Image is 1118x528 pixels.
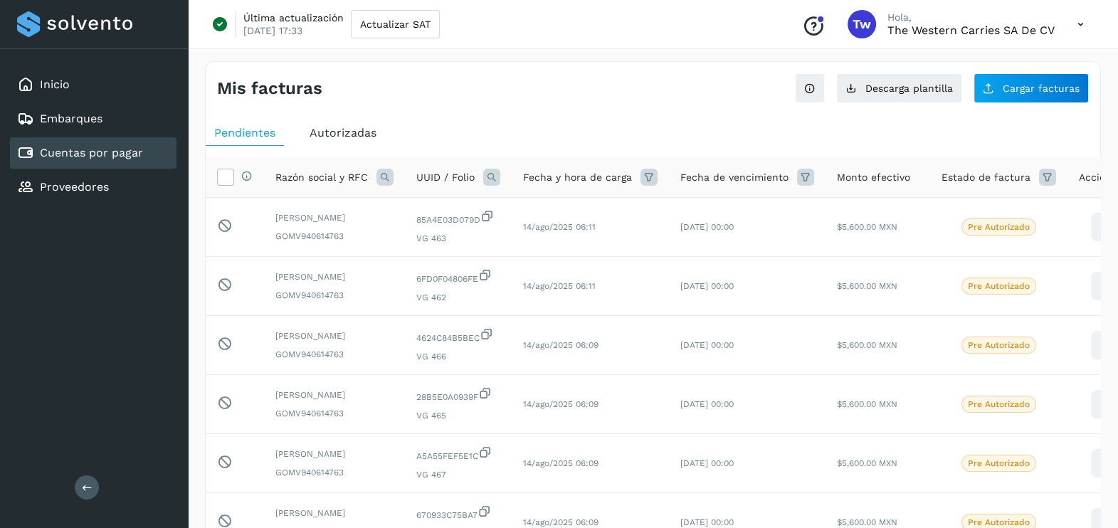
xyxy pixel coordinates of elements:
[275,211,394,224] span: [PERSON_NAME]
[523,458,598,468] span: 14/ago/2025 06:09
[968,222,1030,232] p: Pre Autorizado
[523,281,596,291] span: 14/ago/2025 06:11
[40,78,70,91] a: Inicio
[680,170,789,185] span: Fecha de vencimiento
[275,466,394,479] span: GOMV940614763
[10,103,176,134] div: Embarques
[837,281,897,291] span: $5,600.00 MXN
[968,399,1030,409] p: Pre Autorizado
[968,517,1030,527] p: Pre Autorizado
[275,389,394,401] span: [PERSON_NAME]
[837,399,897,409] span: $5,600.00 MXN
[217,78,322,99] h4: Mis facturas
[837,222,897,232] span: $5,600.00 MXN
[837,458,897,468] span: $5,600.00 MXN
[968,281,1030,291] p: Pre Autorizado
[836,73,962,103] button: Descarga plantilla
[523,170,632,185] span: Fecha y hora de carga
[416,350,500,363] span: VG 466
[351,10,440,38] button: Actualizar SAT
[40,180,109,194] a: Proveedores
[680,281,734,291] span: [DATE] 00:00
[310,126,376,139] span: Autorizadas
[680,340,734,350] span: [DATE] 00:00
[416,170,475,185] span: UUID / Folio
[275,348,394,361] span: GOMV940614763
[416,232,500,245] span: VG 463
[523,517,598,527] span: 14/ago/2025 06:09
[275,289,394,302] span: GOMV940614763
[275,270,394,283] span: [PERSON_NAME]
[214,126,275,139] span: Pendientes
[523,399,598,409] span: 14/ago/2025 06:09
[10,69,176,100] div: Inicio
[416,505,500,522] span: 670933C75BA7
[837,517,897,527] span: $5,600.00 MXN
[416,209,500,226] span: 85A4E03D079D
[942,170,1030,185] span: Estado de factura
[865,83,953,93] span: Descarga plantilla
[40,146,143,159] a: Cuentas por pagar
[680,458,734,468] span: [DATE] 00:00
[40,112,102,125] a: Embarques
[416,386,500,403] span: 28B5E0A0939F
[968,340,1030,350] p: Pre Autorizado
[243,11,344,24] p: Última actualización
[275,329,394,342] span: [PERSON_NAME]
[10,137,176,169] div: Cuentas por pagar
[416,268,500,285] span: 6FD0F04806FE
[275,230,394,243] span: GOMV940614763
[968,458,1030,468] p: Pre Autorizado
[275,448,394,460] span: [PERSON_NAME]
[680,399,734,409] span: [DATE] 00:00
[416,445,500,463] span: A5A55FEF5E1C
[360,19,431,29] span: Actualizar SAT
[974,73,1089,103] button: Cargar facturas
[416,327,500,344] span: 4624C84B5BEC
[680,222,734,232] span: [DATE] 00:00
[523,340,598,350] span: 14/ago/2025 06:09
[887,11,1055,23] p: Hola,
[680,517,734,527] span: [DATE] 00:00
[416,291,500,304] span: VG 462
[837,170,910,185] span: Monto efectivo
[416,468,500,481] span: VG 467
[10,171,176,203] div: Proveedores
[837,340,897,350] span: $5,600.00 MXN
[887,23,1055,37] p: The western carries SA de CV
[275,170,368,185] span: Razón social y RFC
[243,24,302,37] p: [DATE] 17:33
[416,409,500,422] span: VG 465
[275,507,394,519] span: [PERSON_NAME]
[523,222,596,232] span: 14/ago/2025 06:11
[1003,83,1080,93] span: Cargar facturas
[275,407,394,420] span: GOMV940614763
